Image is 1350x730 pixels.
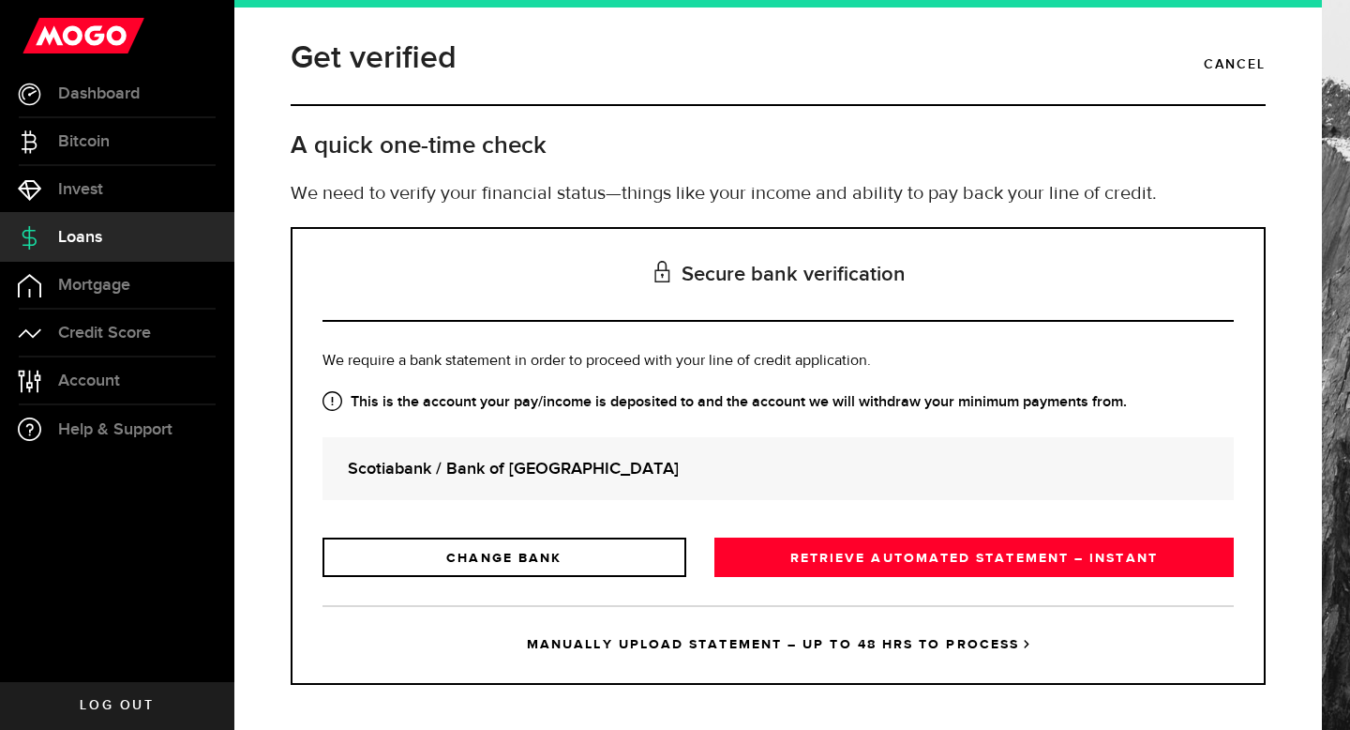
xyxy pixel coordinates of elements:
[58,325,151,342] span: Credit Score
[58,373,120,389] span: Account
[58,277,130,294] span: Mortgage
[322,229,1234,322] h3: Secure bank verification
[1271,651,1350,730] iframe: LiveChat chat widget
[291,130,1266,161] h2: A quick one-time check
[58,133,110,150] span: Bitcoin
[348,456,1208,481] strong: Scotiabank / Bank of [GEOGRAPHIC_DATA]
[58,181,103,198] span: Invest
[322,354,871,369] span: We require a bank statement in order to proceed with your line of credit application.
[322,391,1234,414] strong: This is the account your pay/income is deposited to and the account we will withdraw your minimum...
[291,34,457,83] h1: Get verified
[80,699,154,712] span: Log out
[714,538,1234,577] a: RETRIEVE AUTOMATED STATEMENT – INSTANT
[322,538,686,577] a: CHANGE BANK
[1204,49,1266,81] a: Cancel
[291,180,1266,208] p: We need to verify your financial status—things like your income and ability to pay back your line...
[58,421,172,438] span: Help & Support
[58,85,140,102] span: Dashboard
[58,229,102,246] span: Loans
